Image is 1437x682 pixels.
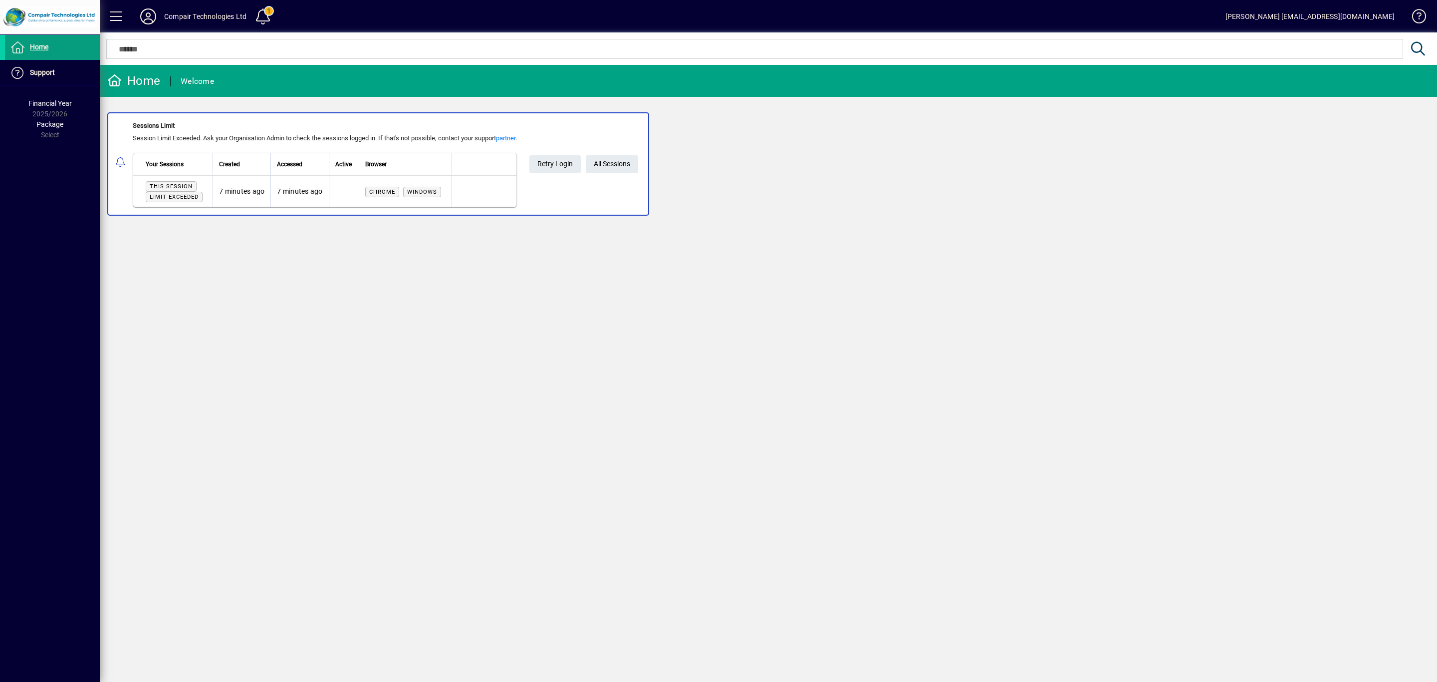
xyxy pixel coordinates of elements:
[150,194,199,200] span: Limit exceeded
[365,159,387,170] span: Browser
[1225,8,1395,24] div: [PERSON_NAME] [EMAIL_ADDRESS][DOMAIN_NAME]
[164,8,246,24] div: Compair Technologies Ltd
[28,99,72,107] span: Financial Year
[219,159,240,170] span: Created
[100,112,1437,216] app-alert-notification-menu-item: Sessions Limit
[5,60,100,85] a: Support
[181,73,214,89] div: Welcome
[369,189,395,195] span: Chrome
[30,43,48,51] span: Home
[335,159,352,170] span: Active
[30,68,55,76] span: Support
[107,73,160,89] div: Home
[213,176,270,207] td: 7 minutes ago
[586,155,638,173] a: All Sessions
[133,133,517,143] div: Session Limit Exceeded. Ask your Organisation Admin to check the sessions logged in. If that's no...
[407,189,437,195] span: Windows
[529,155,581,173] button: Retry Login
[594,156,630,172] span: All Sessions
[36,120,63,128] span: Package
[277,159,302,170] span: Accessed
[133,121,517,131] div: Sessions Limit
[1405,2,1425,34] a: Knowledge Base
[270,176,328,207] td: 7 minutes ago
[496,134,515,142] a: partner
[146,159,184,170] span: Your Sessions
[150,183,193,190] span: This session
[537,156,573,172] span: Retry Login
[132,7,164,25] button: Profile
